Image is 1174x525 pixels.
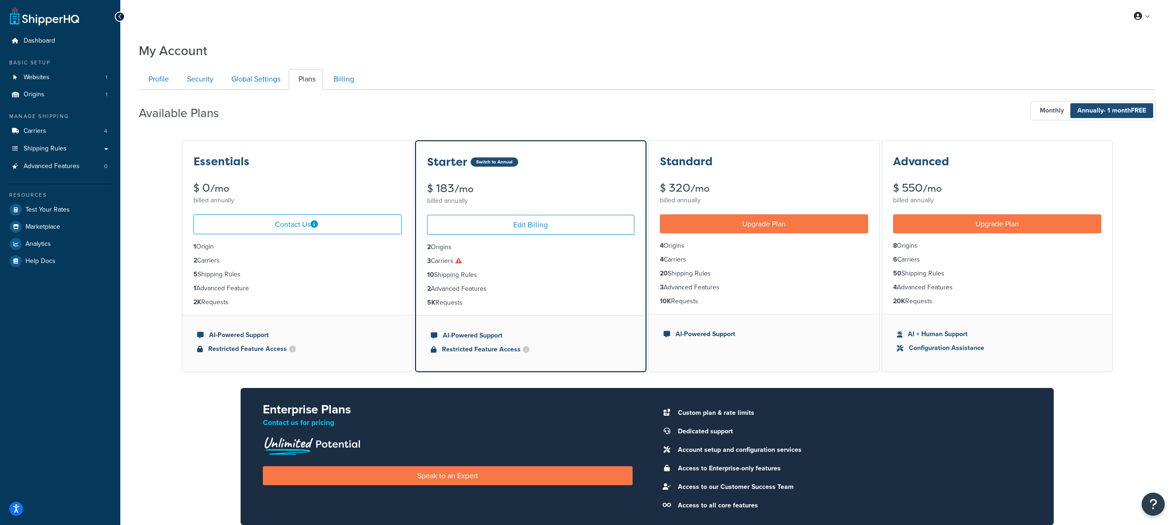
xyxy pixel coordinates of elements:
[24,127,46,135] span: Carriers
[427,298,435,307] strong: 5K
[893,214,1101,233] a: Upgrade Plan
[193,256,402,266] li: Carriers
[7,112,113,120] div: Manage Shipping
[673,499,1032,512] li: Access to all core features
[24,145,67,153] span: Shipping Rules
[1142,493,1165,516] button: Open Resource Center
[25,223,60,231] span: Marketplace
[893,296,1101,306] li: Requests
[660,194,868,207] div: billed annually
[431,331,631,341] li: AI-Powered Support
[893,241,897,250] strong: 8
[427,256,431,266] strong: 3
[660,241,664,250] strong: 4
[24,162,80,170] span: Advanced Features
[24,37,55,45] span: Dashboard
[673,406,1032,419] li: Custom plan & rate limits
[193,269,402,280] li: Shipping Rules
[1033,103,1071,118] span: Monthly
[193,242,402,252] li: Origin
[660,241,868,251] li: Origins
[222,69,288,90] a: Global Settings
[106,91,107,99] span: 1
[893,255,1101,265] li: Carriers
[427,284,431,294] strong: 2
[923,182,942,195] small: /mo
[7,69,113,86] li: Websites
[7,191,113,199] div: Resources
[427,298,634,308] li: Requests
[7,123,113,140] a: Carriers 4
[427,256,634,266] li: Carriers
[893,296,905,306] strong: 20K
[471,157,518,167] a: Switch to Annual
[664,329,864,339] li: AI-Powered Support
[193,156,249,168] h3: Essentials
[106,74,107,81] span: 1
[427,242,431,252] strong: 2
[660,296,868,306] li: Requests
[7,59,113,67] div: Basic Setup
[7,201,113,218] a: Test Your Rates
[897,343,1098,353] li: Configuration Assistance
[7,158,113,175] a: Advanced Features 0
[7,32,113,50] a: Dashboard
[193,297,201,307] strong: 2K
[24,91,44,99] span: Origins
[7,86,113,103] li: Origins
[139,106,233,120] h2: Available Plans
[893,182,1101,194] div: $ 550
[193,256,197,265] strong: 2
[193,269,198,279] strong: 5
[24,74,50,81] span: Websites
[1104,106,1146,115] span: - 1 month
[263,434,361,455] img: Unlimited Potential
[660,296,671,306] strong: 10K
[210,182,229,195] small: /mo
[660,214,868,233] a: Upgrade Plan
[660,282,868,293] li: Advanced Features
[7,219,113,235] a: Marketplace
[427,156,467,168] h3: Starter
[893,241,1101,251] li: Origins
[660,255,868,265] li: Carriers
[427,242,634,252] li: Origins
[454,182,473,195] small: /mo
[431,344,631,355] li: Restricted Feature Access
[660,282,664,292] strong: 3
[893,269,1101,279] li: Shipping Rules
[193,182,402,194] div: $ 0
[7,69,113,86] a: Websites 1
[104,162,107,170] span: 0
[660,269,868,279] li: Shipping Rules
[673,462,1032,475] li: Access to Enterprise-only features
[10,7,79,25] a: ShipperHQ Home
[427,284,634,294] li: Advanced Features
[893,255,897,264] strong: 6
[893,282,1101,293] li: Advanced Features
[660,156,713,168] h3: Standard
[690,182,709,195] small: /mo
[139,42,207,60] h1: My Account
[660,269,668,278] strong: 20
[197,330,398,340] li: AI-Powered Support
[193,297,402,307] li: Requests
[893,156,949,168] h3: Advanced
[893,194,1101,207] div: billed annually
[673,481,1032,494] li: Access to our Customer Success Team
[263,466,633,485] a: Speak to an Expert
[897,329,1098,339] li: AI + Human Support
[7,253,113,269] a: Help Docs
[673,425,1032,438] li: Dedicated support
[7,236,113,252] a: Analytics
[893,269,901,278] strong: 50
[427,194,634,207] div: billed annually
[193,283,402,294] li: Advanced Feature
[7,158,113,175] li: Advanced Features
[427,270,634,280] li: Shipping Rules
[893,282,897,292] strong: 4
[289,69,323,90] a: Plans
